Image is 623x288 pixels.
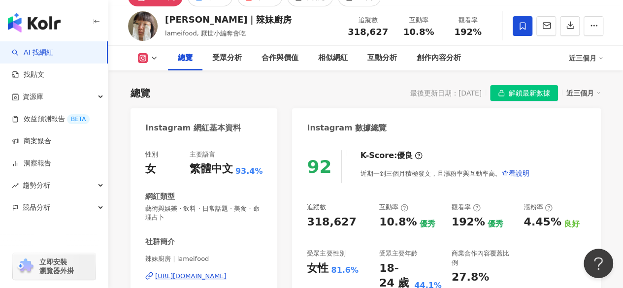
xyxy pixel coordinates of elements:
div: 優秀 [419,219,435,229]
span: 辣妹廚房 | lameifood [145,255,262,263]
a: 效益預測報告BETA [12,114,90,124]
div: 合作與價值 [262,52,298,64]
span: 趨勢分析 [23,174,50,196]
img: chrome extension [16,258,35,274]
img: logo [8,13,61,32]
a: searchAI 找網紅 [12,48,53,58]
div: 社群簡介 [145,237,175,247]
div: 近三個月 [569,50,603,66]
div: [PERSON_NAME]｜辣妹廚房 [165,13,292,26]
div: 繁體中文 [190,161,233,177]
span: 解鎖最新數據 [509,86,550,101]
a: 洞察報告 [12,159,51,168]
span: 318,627 [348,27,388,37]
div: 創作內容分析 [417,52,461,64]
span: 10.8% [403,27,434,37]
a: chrome extension立即安裝 瀏覽器外掛 [13,253,96,280]
div: Instagram 網紅基本資料 [145,123,241,133]
div: 追蹤數 [307,203,326,212]
span: lameifood, 厭世小編奪會吃 [165,30,246,37]
div: 81.6% [331,265,359,276]
div: 良好 [564,219,580,229]
a: 商案媒合 [12,136,51,146]
div: 漲粉率 [524,203,553,212]
div: 總覽 [178,52,193,64]
div: 優秀 [488,219,503,229]
div: 近期一到三個月積極發文，且漲粉率與互動率高。 [360,163,529,183]
button: 查看說明 [501,163,529,183]
div: 性別 [145,150,158,159]
div: 女 [145,161,156,177]
div: 4.45% [524,215,561,230]
div: 追蹤數 [348,15,388,25]
span: 查看說明 [501,169,529,177]
div: 192% [452,215,485,230]
div: 受眾分析 [212,52,242,64]
div: Instagram 數據總覽 [307,123,387,133]
div: 網紅類型 [145,192,175,202]
div: K-Score : [360,150,423,161]
span: 93.4% [235,166,263,177]
div: 近三個月 [566,87,601,99]
span: 競品分析 [23,196,50,219]
a: [URL][DOMAIN_NAME] [145,272,262,281]
a: 找貼文 [12,70,44,80]
div: 主要語言 [190,150,215,159]
div: 女性 [307,261,328,276]
div: 27.8% [452,270,489,285]
div: 觀看率 [452,203,481,212]
span: rise [12,182,19,189]
div: 10.8% [379,215,417,230]
span: 藝術與娛樂 · 飲料 · 日常話題 · 美食 · 命理占卜 [145,204,262,222]
div: 最後更新日期：[DATE] [410,89,482,97]
iframe: Help Scout Beacon - Open [584,249,613,278]
div: 相似網紅 [318,52,348,64]
div: [URL][DOMAIN_NAME] [155,272,227,281]
button: 解鎖最新數據 [490,85,558,101]
span: 資源庫 [23,86,43,108]
div: 92 [307,157,331,177]
div: 受眾主要性別 [307,249,345,258]
div: 總覽 [131,86,150,100]
div: 商業合作內容覆蓋比例 [452,249,514,267]
div: 互動率 [400,15,437,25]
div: 優良 [397,150,413,161]
span: 192% [454,27,482,37]
div: 互動率 [379,203,408,212]
img: KOL Avatar [128,11,158,41]
div: 互動分析 [367,52,397,64]
span: 立即安裝 瀏覽器外掛 [39,257,74,275]
div: 受眾主要年齡 [379,249,418,258]
div: 觀看率 [449,15,487,25]
div: 318,627 [307,215,356,230]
